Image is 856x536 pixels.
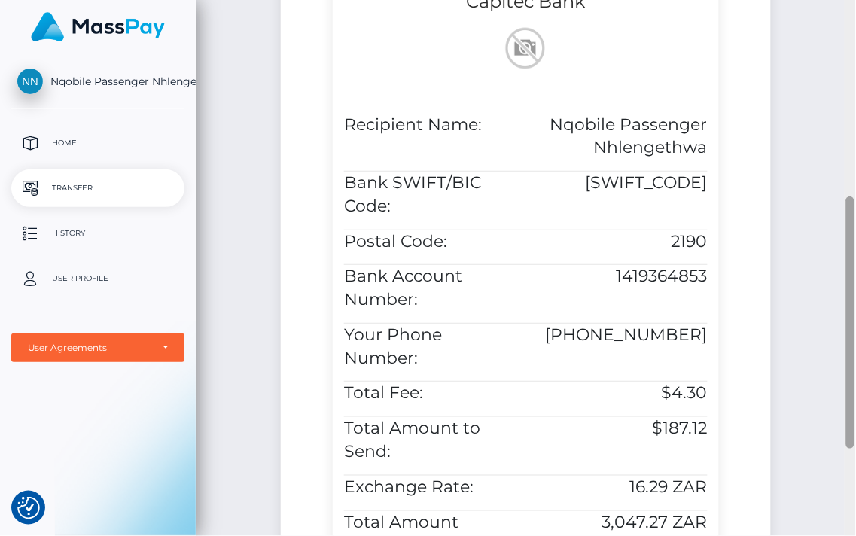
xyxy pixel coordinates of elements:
[11,75,184,88] span: Nqobile Passenger Nhlengethwa
[344,324,514,370] h5: Your Phone Number:
[17,267,178,290] p: User Profile
[11,215,184,252] a: History
[537,172,707,195] h5: [SWIFT_CODE]
[11,260,184,297] a: User Profile
[537,511,707,534] h5: 3,047.27 ZAR
[11,124,184,162] a: Home
[11,169,184,207] a: Transfer
[17,497,40,519] button: Consent Preferences
[344,476,514,499] h5: Exchange Rate:
[344,114,514,137] h5: Recipient Name:
[537,324,707,347] h5: [PHONE_NUMBER]
[28,342,151,354] div: User Agreements
[501,24,550,72] img: wMhJQYtZFAryAAAAABJRU5ErkJggg==
[31,12,165,41] img: MassPay
[344,230,514,254] h5: Postal Code:
[17,497,40,519] img: Revisit consent button
[344,265,514,312] h5: Bank Account Number:
[17,177,178,199] p: Transfer
[537,417,707,440] h5: $187.12
[17,222,178,245] p: History
[11,333,184,362] button: User Agreements
[344,382,514,405] h5: Total Fee:
[344,417,514,464] h5: Total Amount to Send:
[537,230,707,254] h5: 2190
[537,382,707,405] h5: $4.30
[537,114,707,160] h5: Nqobile Passenger Nhlengethwa
[537,265,707,288] h5: 1419364853
[344,172,514,218] h5: Bank SWIFT/BIC Code:
[17,132,178,154] p: Home
[537,476,707,499] h5: 16.29 ZAR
